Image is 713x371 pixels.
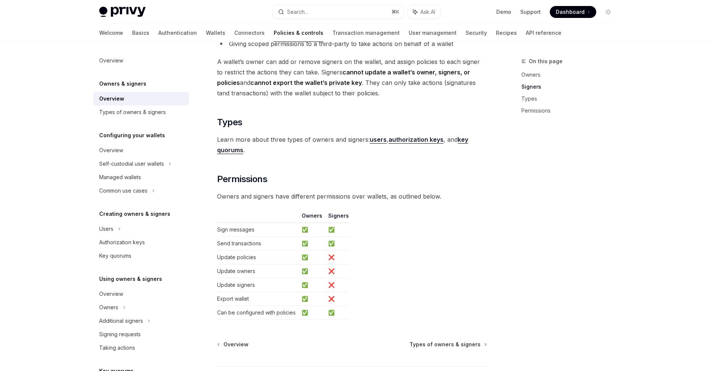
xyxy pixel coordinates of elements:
[93,54,189,67] a: Overview
[325,278,349,292] td: ❌
[99,56,123,65] div: Overview
[99,224,113,233] div: Users
[287,7,308,16] div: Search...
[496,24,517,42] a: Recipes
[99,186,147,195] div: Common use cases
[93,236,189,249] a: Authorization keys
[99,173,141,182] div: Managed wallets
[325,292,349,306] td: ❌
[217,251,299,264] td: Update policies
[93,341,189,355] a: Taking actions
[299,306,325,320] td: ✅
[325,264,349,278] td: ❌
[217,134,487,155] span: Learn more about three types of owners and signers: , , and .
[99,238,145,247] div: Authorization keys
[299,292,325,306] td: ✅
[217,292,299,306] td: Export wallet
[217,56,487,98] span: A wallet’s owner can add or remove signers on the wallet, and assign policies to each signer to r...
[132,24,149,42] a: Basics
[391,9,399,15] span: ⌘ K
[370,136,387,143] strong: users
[217,173,267,185] span: Permissions
[299,264,325,278] td: ✅
[550,6,596,18] a: Dashboard
[217,136,468,154] a: key quorums
[602,6,614,18] button: Toggle dark mode
[529,57,563,66] span: On this page
[521,93,620,105] a: Types
[274,24,323,42] a: Policies & controls
[99,159,164,168] div: Self-custodial user wallets
[409,24,457,42] a: User management
[99,316,143,325] div: Additional signers
[234,24,265,42] a: Connectors
[99,146,123,155] div: Overview
[521,81,620,93] a: Signers
[99,303,118,312] div: Owners
[93,144,189,157] a: Overview
[520,8,541,16] a: Support
[99,7,146,17] img: light logo
[409,341,481,348] span: Types of owners & signers
[217,278,299,292] td: Update signers
[217,39,487,49] li: Giving scoped permissions to a third-party to take actions on behalf of a wallet
[99,289,123,298] div: Overview
[218,341,249,348] a: Overview
[273,5,404,19] button: Search...⌘K
[158,24,197,42] a: Authentication
[299,212,325,223] th: Owners
[99,209,170,218] h5: Creating owners & signers
[93,328,189,341] a: Signing requests
[332,24,400,42] a: Transaction management
[99,108,166,117] div: Types of owners & signers
[217,116,243,128] span: Types
[99,79,146,88] h5: Owners & signers
[299,223,325,237] td: ✅
[217,223,299,237] td: Sign messages
[93,287,189,301] a: Overview
[370,136,387,144] a: users
[466,24,487,42] a: Security
[325,306,349,320] td: ✅
[93,92,189,105] a: Overview
[299,237,325,251] td: ✅
[93,249,189,263] a: Key quorums
[325,237,349,251] td: ✅
[93,171,189,184] a: Managed wallets
[206,24,225,42] a: Wallets
[389,136,444,144] a: authorization keys
[389,136,444,143] strong: authorization keys
[99,330,141,339] div: Signing requests
[299,251,325,264] td: ✅
[521,69,620,81] a: Owners
[99,24,123,42] a: Welcome
[217,237,299,251] td: Send transactions
[496,8,511,16] a: Demo
[325,223,349,237] td: ✅
[99,343,135,352] div: Taking actions
[93,105,189,119] a: Types of owners & signers
[420,8,435,16] span: Ask AI
[556,8,585,16] span: Dashboard
[325,212,349,223] th: Signers
[217,191,487,202] span: Owners and signers have different permissions over wallets, as outlined below.
[99,131,165,140] h5: Configuring your wallets
[521,105,620,117] a: Permissions
[409,341,486,348] a: Types of owners & signers
[408,5,441,19] button: Ask AI
[99,251,131,260] div: Key quorums
[299,278,325,292] td: ✅
[223,341,249,348] span: Overview
[99,94,124,103] div: Overview
[325,251,349,264] td: ❌
[250,79,362,86] strong: cannot export the wallet’s private key
[217,306,299,320] td: Can be configured with policies
[526,24,561,42] a: API reference
[99,275,162,283] h5: Using owners & signers
[217,68,470,86] strong: cannot update a wallet’s owner, signers, or policies
[217,264,299,278] td: Update owners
